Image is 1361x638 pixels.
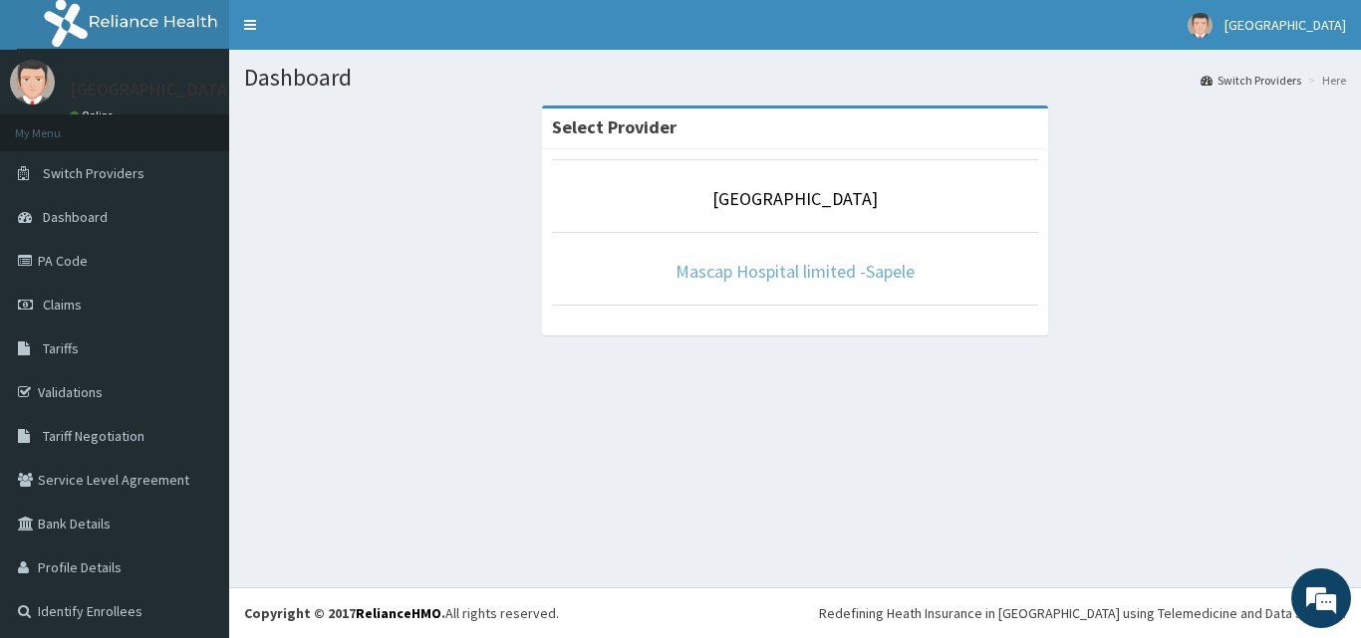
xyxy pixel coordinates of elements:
span: Switch Providers [43,164,144,182]
img: User Image [1188,13,1213,38]
a: RelianceHMO [356,604,441,622]
footer: All rights reserved. [229,587,1361,638]
strong: Select Provider [552,115,677,138]
h1: Dashboard [244,65,1346,91]
span: Tariff Negotiation [43,427,144,445]
span: Claims [43,296,82,314]
a: Online [70,108,118,122]
p: [GEOGRAPHIC_DATA] [70,81,234,99]
span: Dashboard [43,208,108,226]
a: [GEOGRAPHIC_DATA] [712,187,878,210]
img: User Image [10,60,55,105]
li: Here [1303,72,1346,89]
a: Mascap Hospital limited -Sapele [676,260,915,283]
a: Switch Providers [1201,72,1301,89]
span: [GEOGRAPHIC_DATA] [1225,16,1346,34]
div: Redefining Heath Insurance in [GEOGRAPHIC_DATA] using Telemedicine and Data Science! [819,603,1346,623]
strong: Copyright © 2017 . [244,604,445,622]
span: Tariffs [43,339,79,357]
